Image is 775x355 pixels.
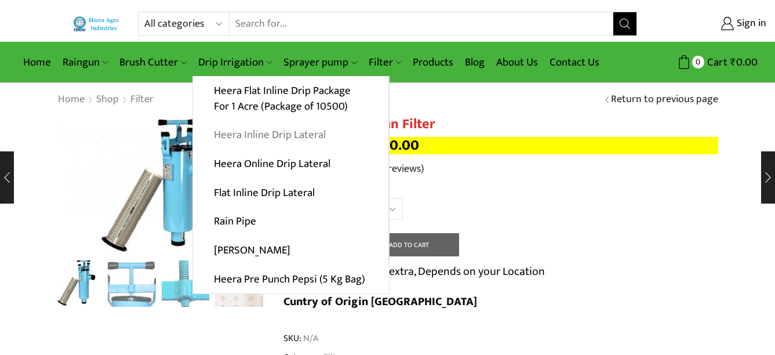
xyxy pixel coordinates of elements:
bdi: 0.00 [730,53,758,71]
a: Blog [459,49,490,76]
button: Search button [613,12,636,35]
a: Return to previous page [611,92,718,107]
img: Heera-super-clean-filter--1 [108,260,156,309]
a: Drip Irrigation [192,49,278,76]
a: Rain Pipe [193,207,388,236]
nav: Breadcrumb [57,92,154,107]
span: ₹ [730,53,736,71]
a: Sign in [654,13,766,34]
span: SKU: [283,332,718,345]
span: Sign in [734,16,766,31]
img: Heera-super-clean-filter [54,259,103,307]
div: 1 / 4 [57,116,266,255]
a: About Us [490,49,544,76]
a: Filter [130,92,154,107]
a: Home [17,49,57,76]
span: Cart [704,55,727,70]
li: 3 / 4 [162,260,210,307]
span: N/A [301,332,318,345]
input: Search for... [230,12,613,35]
a: Heera-super-clean-filter–1 [108,260,156,309]
a: Contact Us [544,49,605,76]
a: Raingun [57,49,114,76]
a: 0 Cart ₹0.00 [649,52,758,73]
a: Products [407,49,459,76]
img: _Heera-super-clean-filter-2 [162,260,210,309]
a: Filter [363,49,407,76]
a: Flat Inline Drip Lateral [193,178,388,207]
h1: Heera Super Clean Filter [283,116,718,133]
a: Heera Online Drip Lateral [193,150,388,179]
p: – [283,137,718,154]
a: Home [57,92,85,107]
a: Heera Flat Inline Drip Package For 1 Acre (Package of 10500) [193,77,388,121]
a: Brush Cutter [114,49,192,76]
button: Add to cart [349,233,459,256]
a: Heera Pre Punch Pepsi (5 Kg Bag) [193,265,389,294]
a: Sprayer pump [278,49,362,76]
a: [PERSON_NAME] [193,236,388,265]
b: Cuntry of Origin [GEOGRAPHIC_DATA] [283,292,477,311]
a: Heera Inline Drip Lateral [193,121,388,150]
li: 2 / 4 [108,260,156,307]
p: Shipping Charges are extra, Depends on your Location [283,262,545,281]
li: 1 / 4 [54,260,103,307]
a: Shop [96,92,119,107]
span: 0 [692,56,704,68]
